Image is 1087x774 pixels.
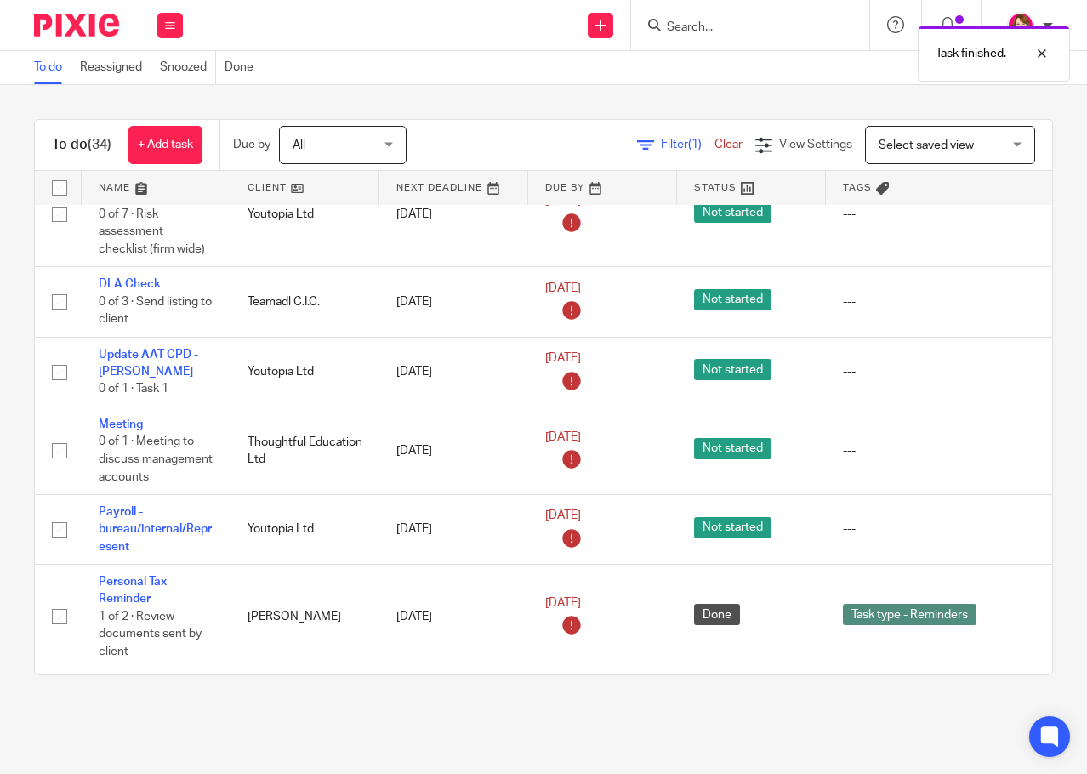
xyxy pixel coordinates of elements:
td: Youtopia Ltd [230,495,379,565]
span: Done [694,604,740,625]
a: Snoozed [160,51,216,84]
span: [DATE] [545,352,581,364]
a: Reassigned [80,51,151,84]
span: Filter [661,139,714,151]
td: Teamadl C.I.C. [230,267,379,337]
span: [DATE] [545,282,581,294]
td: [DATE] [379,669,528,757]
a: To do [34,51,71,84]
a: Done [225,51,262,84]
div: --- [843,206,1070,223]
span: 1 of 2 · Review documents sent by client [99,611,202,657]
a: Meeting [99,418,143,430]
span: 0 of 1 · Task 1 [99,384,168,396]
span: Not started [694,359,771,380]
a: + Add task [128,126,202,164]
td: Youtopia Ltd [230,162,379,267]
td: [DATE] [379,337,528,407]
span: 0 of 1 · Meeting to discuss management accounts [99,436,213,483]
td: [DATE] [379,495,528,565]
span: Not started [694,438,771,459]
td: [DATE] [379,565,528,669]
span: Not started [694,289,771,310]
a: DLA Check [99,278,161,290]
span: [DATE] [545,431,581,443]
span: All [293,139,305,151]
div: --- [843,363,1070,380]
td: [DATE] [379,267,528,337]
span: Not started [694,517,771,538]
span: (34) [88,138,111,151]
div: --- [843,293,1070,310]
a: Update AAT CPD - [PERSON_NAME] [99,349,198,378]
td: Youtopia Ltd [230,337,379,407]
div: --- [843,521,1070,538]
p: Due by [233,136,270,153]
span: Select saved view [879,139,974,151]
td: [PERSON_NAME] [230,669,379,757]
a: Clear [714,139,743,151]
img: Katherine%20-%20Pink%20cartoon.png [1007,12,1034,39]
a: Payroll - bureau/internal/Represent [99,506,212,553]
img: Pixie [34,14,119,37]
td: [DATE] [379,407,528,495]
span: (1) [688,139,702,151]
td: [DATE] [379,162,528,267]
span: Not started [694,202,771,223]
span: 0 of 7 · Risk assessment checklist (firm wide) [99,208,205,255]
p: Task finished. [936,45,1006,62]
span: View Settings [779,139,852,151]
span: Task type - Reminders [843,604,976,625]
td: [PERSON_NAME] [230,565,379,669]
a: Personal Tax Reminder [99,576,167,605]
span: Tags [843,183,872,192]
span: [DATE] [545,509,581,521]
td: Thoughtful Education Ltd [230,407,379,495]
h1: To do [52,136,111,154]
span: 0 of 3 · Send listing to client [99,296,212,326]
div: --- [843,442,1070,459]
span: [DATE] [545,597,581,609]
